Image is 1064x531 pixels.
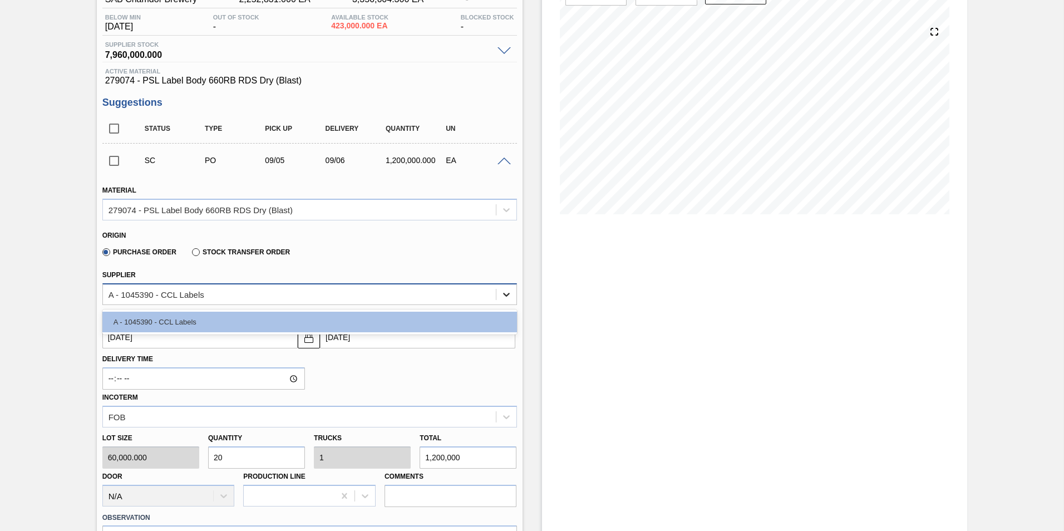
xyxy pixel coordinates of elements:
label: Quantity [208,434,242,442]
span: 279074 - PSL Label Body 660RB RDS Dry (Blast) [105,76,514,86]
label: Incoterm [102,394,138,401]
label: Total [420,434,441,442]
div: A - 1045390 - CCL Labels [109,289,204,299]
label: Delivery Time [102,351,305,367]
label: Lot size [102,430,199,446]
label: Purchase Order [102,248,176,256]
div: EA [443,156,510,165]
label: Observation [102,510,517,526]
label: Production Line [243,473,305,480]
span: Available Stock [331,14,388,21]
div: Suggestion Created [142,156,209,165]
div: Type [202,125,269,132]
span: Active Material [105,68,514,75]
label: Stock Transfer Order [192,248,290,256]
div: Status [142,125,209,132]
span: Supplier Stock [105,41,492,48]
div: 09/06/2025 [323,156,390,165]
img: locked [302,331,316,344]
div: - [210,14,262,32]
button: locked [298,326,320,348]
div: FOB [109,412,126,421]
input: mm/dd/yyyy [102,326,298,348]
div: Quantity [383,125,450,132]
span: [DATE] [105,22,141,32]
label: Comments [385,469,517,485]
div: 09/05/2025 [262,156,329,165]
div: UN [443,125,510,132]
h3: Suggestions [102,97,517,109]
span: Out Of Stock [213,14,259,21]
div: 279074 - PSL Label Body 660RB RDS Dry (Blast) [109,205,293,214]
div: Delivery [323,125,390,132]
div: Pick up [262,125,329,132]
div: A - 1045390 - CCL Labels [102,312,517,332]
span: 7,960,000.000 [105,48,492,59]
span: 423,000.000 EA [331,22,388,30]
label: Trucks [314,434,342,442]
label: Door [102,473,122,480]
div: - [458,14,517,32]
div: 1,200,000.000 [383,156,450,165]
input: mm/dd/yyyy [320,326,515,348]
div: Purchase order [202,156,269,165]
span: Blocked Stock [461,14,514,21]
label: Material [102,186,136,194]
label: Origin [102,232,126,239]
span: Below Min [105,14,141,21]
label: Supplier [102,271,136,279]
